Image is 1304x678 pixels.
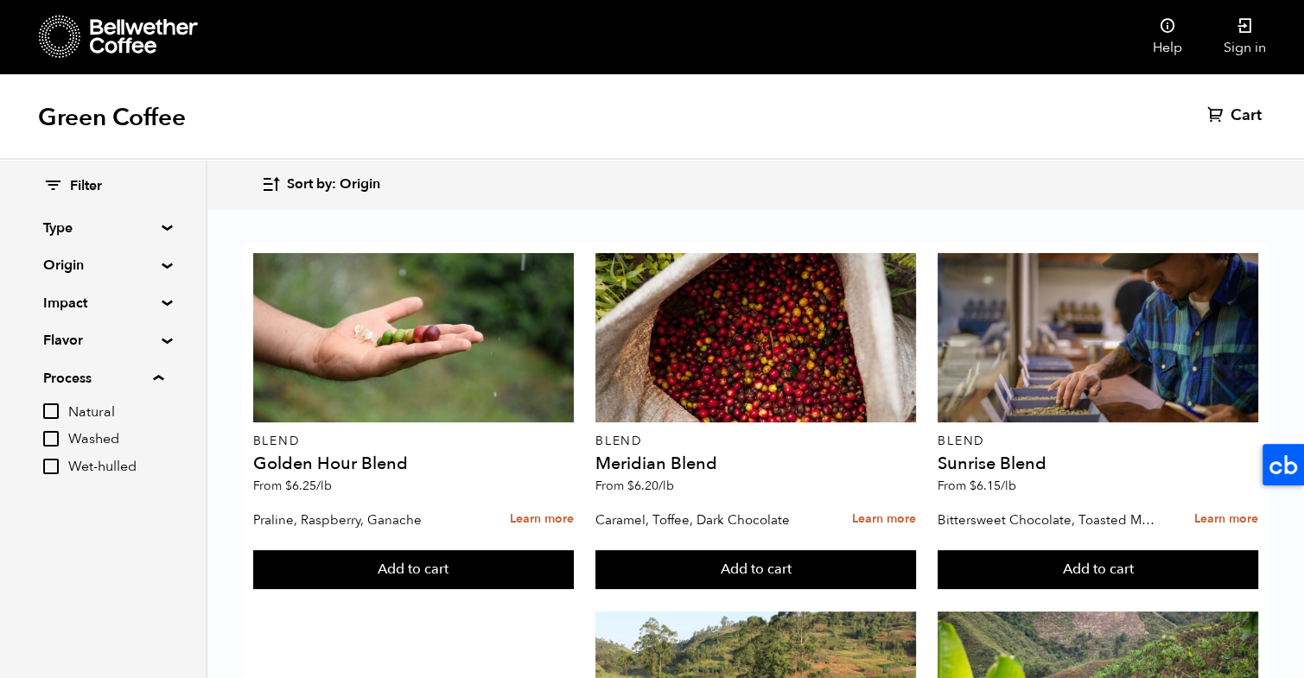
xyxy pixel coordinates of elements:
span: $ [970,478,976,494]
span: $ [627,478,634,494]
input: Washed [43,431,59,447]
bdi: 6.20 [627,478,674,494]
span: Sort by: Origin [287,175,380,194]
button: Add to cart [253,550,574,590]
span: /lb [316,478,332,494]
span: From [938,478,1016,494]
summary: Origin [43,255,162,276]
summary: Process [43,368,163,389]
summary: Flavor [43,330,162,351]
span: $ [285,478,292,494]
input: Wet-hulled [43,459,59,474]
h1: Green Coffee [38,102,186,133]
bdi: 6.15 [970,478,1016,494]
a: Learn more [1194,501,1258,538]
h4: Meridian Blend [595,455,916,472]
bdi: 6.25 [285,478,332,494]
span: /lb [658,478,674,494]
span: Cart [1231,105,1262,126]
p: Bittersweet Chocolate, Toasted Marshmallow, Candied Orange, Praline [938,507,1155,533]
p: Blend [938,435,1258,447]
p: Praline, Raspberry, Ganache [253,507,471,533]
button: Sort by: Origin [261,164,380,205]
a: Learn more [852,501,916,538]
p: Caramel, Toffee, Dark Chocolate [595,507,813,533]
button: Add to cart [595,550,916,590]
a: Cart [1207,105,1266,126]
span: Filter [70,177,102,196]
span: From [253,478,332,494]
summary: Impact [43,293,162,314]
span: From [595,478,674,494]
span: Washed [68,430,163,449]
a: Learn more [510,501,574,538]
h4: Sunrise Blend [938,455,1258,472]
input: Natural [43,403,59,419]
button: Add to cart [938,550,1258,590]
p: Blend [595,435,916,447]
span: Wet-hulled [68,458,163,477]
span: /lb [1001,478,1016,494]
p: Blend [253,435,574,447]
span: Natural [68,403,163,422]
h4: Golden Hour Blend [253,455,574,472]
summary: Type [43,218,162,238]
